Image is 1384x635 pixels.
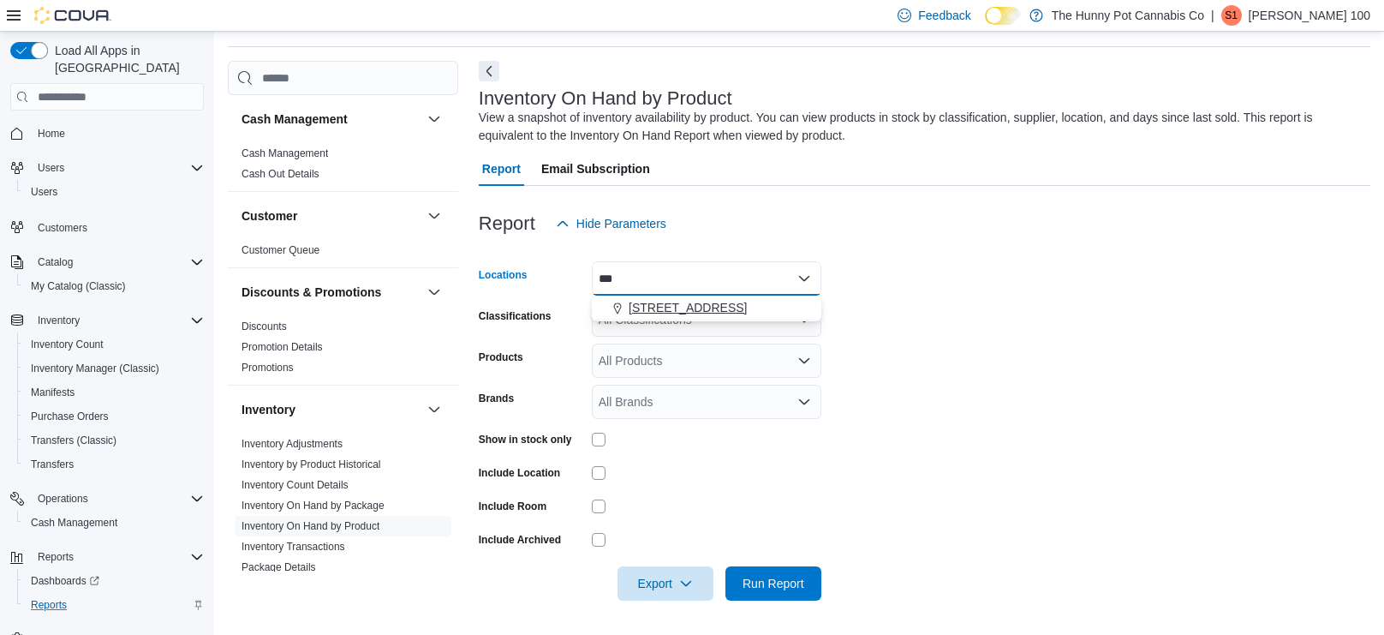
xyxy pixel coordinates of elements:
button: Next [479,61,499,81]
span: Inventory On Hand by Package [242,499,385,512]
button: Home [3,121,211,146]
span: Package Details [242,560,316,574]
a: Cash Management [242,147,328,159]
span: Users [38,161,64,175]
button: Users [31,158,71,178]
span: Operations [38,492,88,506]
span: Reports [31,547,204,567]
button: Users [3,156,211,180]
span: Cash Management [242,147,328,160]
h3: Cash Management [242,111,348,128]
label: Include Location [479,466,560,480]
span: Inventory Count Details [242,478,349,492]
span: Inventory Count [31,338,104,351]
span: Transfers (Classic) [24,430,204,451]
label: Brands [479,392,514,405]
span: Reports [24,595,204,615]
span: Customer Queue [242,243,319,257]
label: Include Room [479,500,546,513]
button: Operations [31,488,95,509]
span: Purchase Orders [31,410,109,423]
a: Promotions [242,362,294,374]
a: Inventory Count [24,334,110,355]
p: The Hunny Pot Cannabis Co [1052,5,1204,26]
button: [STREET_ADDRESS] [592,296,821,320]
span: Users [31,158,204,178]
div: Sarah 100 [1221,5,1242,26]
span: Discounts [242,320,287,333]
button: Inventory Count [17,332,211,356]
span: Cash Out Details [242,167,319,181]
span: Operations [31,488,204,509]
button: Customers [3,214,211,239]
button: Open list of options [797,395,811,409]
span: Inventory On Hand by Product [242,519,379,533]
span: Cash Management [24,512,204,533]
a: Dashboards [17,569,211,593]
a: Discounts [242,320,287,332]
a: Users [24,182,64,202]
button: Transfers (Classic) [17,428,211,452]
span: Customers [38,221,87,235]
a: My Catalog (Classic) [24,276,133,297]
h3: Inventory On Hand by Product [479,88,732,109]
span: Run Report [743,575,804,592]
a: Purchase Orders [24,406,116,427]
button: Cash Management [17,511,211,535]
button: Cash Management [424,109,444,129]
button: Reports [3,545,211,569]
span: Catalog [38,255,73,269]
button: Manifests [17,380,211,404]
button: Transfers [17,452,211,476]
div: Cash Management [228,143,458,191]
span: Dashboards [31,574,99,588]
h3: Inventory [242,401,295,418]
button: Reports [31,547,81,567]
span: Catalog [31,252,204,273]
span: Home [38,127,65,141]
span: [STREET_ADDRESS] [629,299,747,316]
span: Inventory Count [24,334,204,355]
span: Purchase Orders [24,406,204,427]
a: Customers [31,218,94,238]
a: Reports [24,595,74,615]
a: Transfers (Classic) [24,430,123,451]
span: Dashboards [24,571,204,591]
label: Locations [479,268,528,282]
button: Discounts & Promotions [424,282,444,303]
button: Users [17,180,211,204]
span: Inventory Manager (Classic) [31,362,159,375]
input: Dark Mode [985,7,1021,25]
a: Inventory Count Details [242,479,349,491]
span: Users [24,182,204,202]
span: Home [31,123,204,144]
span: Promotion Details [242,340,323,354]
button: Close list of options [797,272,811,285]
span: Hide Parameters [576,215,666,232]
span: Customers [31,216,204,237]
span: Manifests [24,382,204,403]
a: Inventory by Product Historical [242,458,381,470]
a: Cash Management [24,512,124,533]
span: My Catalog (Classic) [24,276,204,297]
a: Package Details [242,561,316,573]
label: Classifications [479,309,552,323]
button: Operations [3,487,211,511]
label: Products [479,350,523,364]
div: Choose from the following options [592,296,821,320]
button: Inventory Manager (Classic) [17,356,211,380]
button: Customer [424,206,444,226]
span: Email Subscription [541,152,650,186]
span: Users [31,185,57,199]
button: Catalog [3,250,211,274]
a: Transfers [24,454,81,475]
a: Promotion Details [242,341,323,353]
span: Feedback [918,7,970,24]
img: Cova [34,7,111,24]
div: Customer [228,240,458,267]
button: My Catalog (Classic) [17,274,211,298]
button: Reports [17,593,211,617]
span: S1 [1225,5,1238,26]
a: Inventory On Hand by Product [242,520,379,532]
h3: Discounts & Promotions [242,284,381,301]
